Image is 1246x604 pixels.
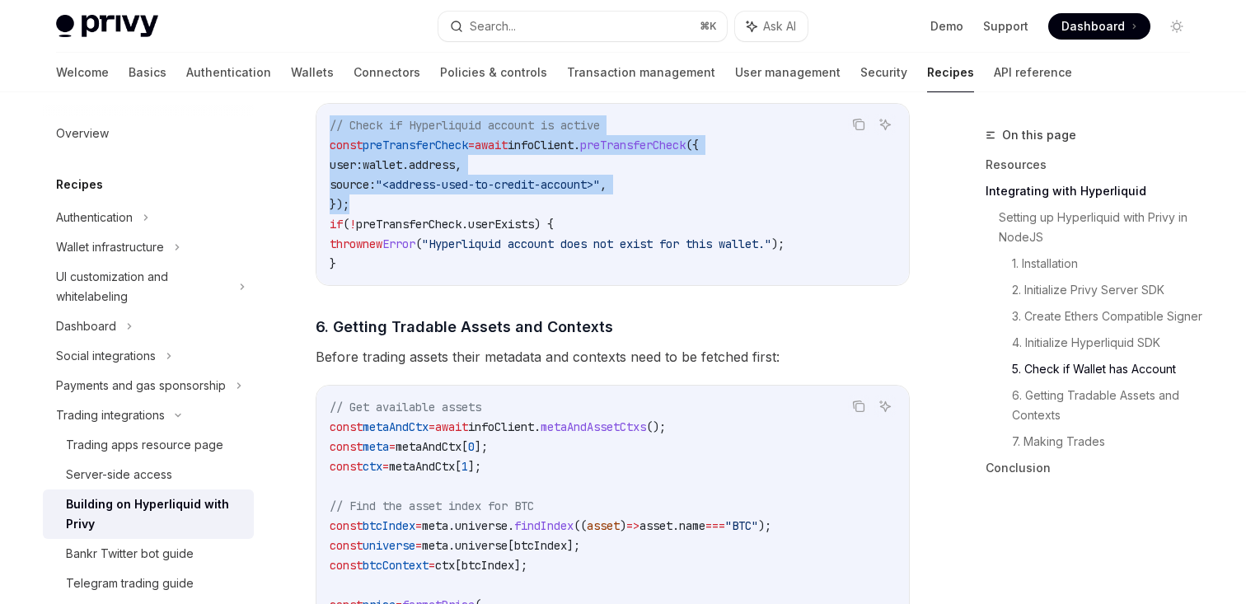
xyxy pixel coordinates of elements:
[1048,13,1150,40] a: Dashboard
[930,18,963,35] a: Demo
[435,419,468,434] span: await
[43,489,254,539] a: Building on Hyperliquid with Privy
[56,124,109,143] div: Overview
[1012,356,1203,382] a: 5. Check if Wallet has Account
[461,459,468,474] span: 1
[330,459,363,474] span: const
[700,20,717,33] span: ⌘ K
[56,53,109,92] a: Welcome
[567,53,715,92] a: Transaction management
[363,236,382,251] span: new
[363,459,382,474] span: ctx
[330,439,363,454] span: const
[422,518,448,533] span: meta
[874,114,896,135] button: Ask AI
[440,53,547,92] a: Policies & controls
[1164,13,1190,40] button: Toggle dark mode
[735,53,841,92] a: User management
[66,494,244,534] div: Building on Hyperliquid with Privy
[470,16,516,36] div: Search...
[672,518,679,533] span: .
[1061,18,1125,35] span: Dashboard
[363,419,429,434] span: metaAndCtx
[986,152,1203,178] a: Resources
[56,405,165,425] div: Trading integrations
[186,53,271,92] a: Authentication
[56,175,103,194] h5: Recipes
[43,430,254,460] a: Trading apps resource page
[758,518,771,533] span: );
[354,53,420,92] a: Connectors
[389,459,455,474] span: metaAndCtx
[291,53,334,92] a: Wallets
[66,465,172,485] div: Server-side access
[330,518,363,533] span: const
[860,53,907,92] a: Security
[422,538,448,553] span: meta
[986,455,1203,481] a: Conclusion
[429,419,435,434] span: =
[389,439,396,454] span: =
[56,316,116,336] div: Dashboard
[461,217,468,232] span: .
[468,217,534,232] span: userExists
[330,400,481,414] span: // Get available assets
[874,396,896,417] button: Ask AI
[56,208,133,227] div: Authentication
[330,558,363,573] span: const
[771,236,785,251] span: );
[363,157,402,172] span: wallet
[679,518,705,533] span: name
[508,538,514,553] span: [
[363,518,415,533] span: btcIndex
[574,518,587,533] span: ((
[43,119,254,148] a: Overview
[600,177,607,192] span: ,
[415,236,422,251] span: (
[356,217,461,232] span: preTransferCheck
[468,459,481,474] span: ];
[534,217,554,232] span: ) {
[1012,250,1203,277] a: 1. Installation
[330,419,363,434] span: const
[343,217,349,232] span: (
[330,197,349,212] span: });
[1012,303,1203,330] a: 3. Create Ethers Compatible Signer
[363,439,389,454] span: meta
[402,157,409,172] span: .
[848,396,869,417] button: Copy the contents from the code block
[1012,382,1203,428] a: 6. Getting Tradable Assets and Contexts
[725,518,758,533] span: "BTC"
[475,439,488,454] span: ];
[994,53,1072,92] a: API reference
[56,346,156,366] div: Social integrations
[66,544,194,564] div: Bankr Twitter bot guide
[620,518,626,533] span: )
[461,439,468,454] span: [
[455,157,461,172] span: ,
[56,376,226,396] div: Payments and gas sponsorship
[438,12,727,41] button: Search...⌘K
[541,419,646,434] span: metaAndAssetCtxs
[534,419,541,434] span: .
[330,138,363,152] span: const
[455,459,461,474] span: [
[763,18,796,35] span: Ask AI
[587,518,620,533] span: asset
[415,538,422,553] span: =
[43,569,254,598] a: Telegram trading guide
[686,138,699,152] span: ({
[514,518,574,533] span: findIndex
[330,118,600,133] span: // Check if Hyperliquid account is active
[363,538,415,553] span: universe
[468,439,475,454] span: 0
[455,518,508,533] span: universe
[129,53,166,92] a: Basics
[514,558,527,573] span: ];
[363,138,468,152] span: preTransferCheck
[330,177,376,192] span: source:
[468,138,475,152] span: =
[983,18,1028,35] a: Support
[415,518,422,533] span: =
[316,345,910,368] span: Before trading assets their metadata and contexts need to be fetched first:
